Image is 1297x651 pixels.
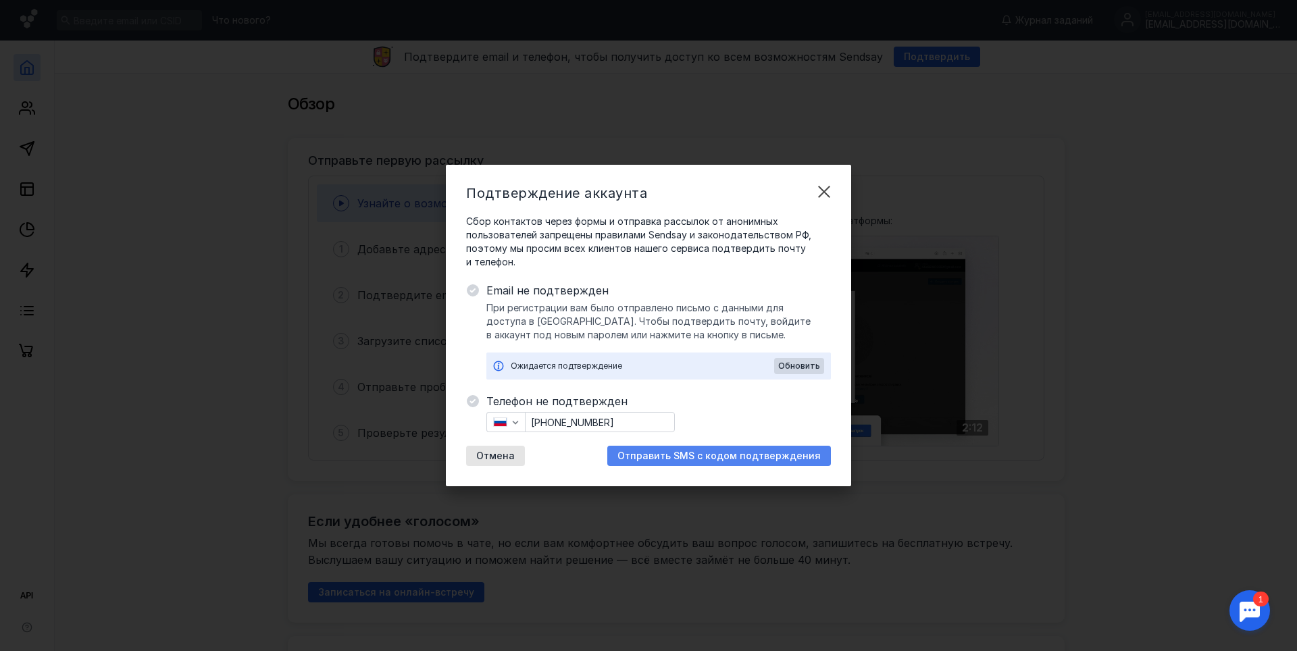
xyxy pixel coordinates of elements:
[511,359,774,373] div: Ожидается подтверждение
[778,361,820,371] span: Обновить
[617,450,821,462] span: Отправить SMS с кодом подтверждения
[466,446,525,466] button: Отмена
[486,282,831,298] span: Email не подтвержден
[774,358,824,374] button: Обновить
[486,301,831,342] span: При регистрации вам было отправлено письмо с данными для доступа в [GEOGRAPHIC_DATA]. Чтобы подтв...
[30,8,46,23] div: 1
[476,450,515,462] span: Отмена
[466,185,647,201] span: Подтверждение аккаунта
[466,215,831,269] span: Сбор контактов через формы и отправка рассылок от анонимных пользователей запрещены правилами Sen...
[607,446,831,466] button: Отправить SMS с кодом подтверждения
[486,393,831,409] span: Телефон не подтвержден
